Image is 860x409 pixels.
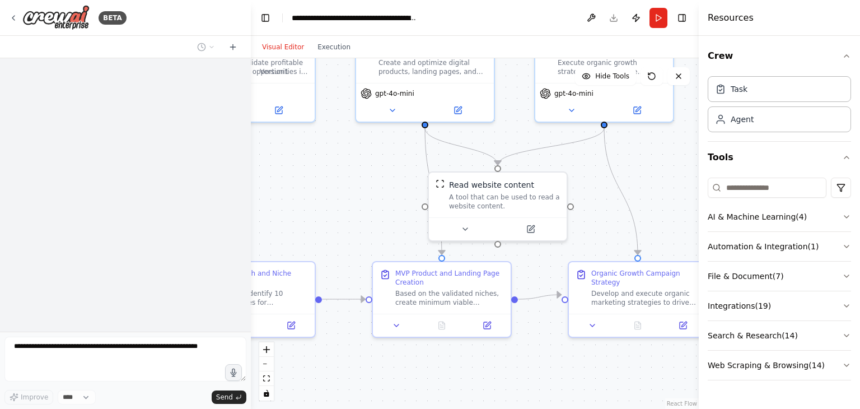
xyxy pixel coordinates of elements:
div: Version 1 [260,67,289,76]
button: Improve [4,390,53,405]
div: Tools [708,173,851,389]
div: Market Research and Niche ValidationResearch and identify 10 profitable niches for {target_market... [176,261,316,338]
div: MVP Product and Landing Page CreationBased on the validated niches, create minimum viable product... [372,261,512,338]
button: Execution [311,40,357,54]
button: Hide Tools [575,67,636,85]
button: Open in side panel [663,319,702,332]
g: Edge from 88686de4-2492-4aab-82a3-1266a7cbe103 to 50e550b3-20a2-4504-95ca-b62172186f4e [240,128,251,254]
g: Edge from cf5c4c34-8adc-408e-a316-d6accc1ae587 to 68641927-2b2e-43bf-8a0f-e54dd757bfaa [419,128,447,254]
button: fit view [259,371,274,386]
span: gpt-4o-mini [554,89,593,98]
div: Develop and execute organic marketing strategies to drive traffic to the created MVPs for {growth... [591,289,700,307]
div: Identify and validate profitable low-cost digital opportunities in untapped niches with high dema... [199,58,308,76]
g: Edge from c3800800-db60-4fbb-8e0a-e9042d912054 to 3d15aad8-4ed0-4aa8-98bd-5e49092e2b56 [599,128,643,254]
button: Open in side panel [499,222,562,236]
div: Create and optimize digital products, landing pages, and lead magnets that convert visitors into ... [355,37,495,123]
button: Tools [708,142,851,173]
span: Improve [21,393,48,402]
g: Edge from c3800800-db60-4fbb-8e0a-e9042d912054 to cd602f5e-8c26-49bb-b5c2-41bc3d7b76e1 [492,128,610,165]
span: Hide Tools [595,72,629,81]
button: Click to speak your automation idea [225,364,242,381]
button: Hide left sidebar [258,10,273,26]
button: Open in side panel [468,319,506,332]
button: Open in side panel [272,319,310,332]
g: Edge from cf5c4c34-8adc-408e-a316-d6accc1ae587 to cd602f5e-8c26-49bb-b5c2-41bc3d7b76e1 [419,128,503,165]
button: Open in side panel [426,104,489,117]
button: Search & Research(14) [708,321,851,350]
div: Crew [708,72,851,141]
button: zoom in [259,342,274,357]
div: Market Research and Niche Validation [199,269,308,287]
button: Visual Editor [255,40,311,54]
img: ScrapeWebsiteTool [436,179,445,188]
div: A tool that can be used to read a website content. [449,193,560,211]
div: ScrapeWebsiteToolRead website contentA tool that can be used to read a website content. [428,171,568,241]
h4: Resources [708,11,754,25]
div: Organic Growth Campaign Strategy [591,269,700,287]
div: Agent [731,114,754,125]
div: MVP Product and Landing Page Creation [395,269,504,287]
span: Send [216,393,233,402]
button: No output available [418,319,466,332]
div: Read website content [449,179,534,190]
div: Organic Growth Campaign StrategyDevelop and execute organic marketing strategies to drive traffic... [568,261,708,338]
div: Execute organic growth strategies and measure performance metrics to optimize for maximum ROI. Tr... [558,58,666,76]
div: Create and optimize digital products, landing pages, and lead magnets that convert visitors into ... [378,58,487,76]
button: Hide right sidebar [674,10,690,26]
nav: breadcrumb [292,12,418,24]
g: Edge from 68641927-2b2e-43bf-8a0f-e54dd757bfaa to 3d15aad8-4ed0-4aa8-98bd-5e49092e2b56 [518,289,561,305]
button: Integrations(19) [708,291,851,320]
button: Start a new chat [224,40,242,54]
button: Send [212,391,246,404]
button: Automation & Integration(1) [708,232,851,261]
div: Research and identify 10 profitable niches for {target_market} with the following criteria: high ... [199,289,308,307]
button: Switch to previous chat [193,40,219,54]
button: Web Scraping & Browsing(14) [708,351,851,380]
button: Crew [708,40,851,72]
g: Edge from 50e550b3-20a2-4504-95ca-b62172186f4e to 68641927-2b2e-43bf-8a0f-e54dd757bfaa [322,294,365,305]
button: No output available [614,319,662,332]
span: gpt-4o-mini [375,89,414,98]
button: Open in side panel [605,104,669,117]
div: BETA [99,11,127,25]
div: Based on the validated niches, create minimum viable products and landing pages for the top 3 opp... [395,289,504,307]
a: React Flow attribution [667,401,697,407]
div: Task [731,83,747,95]
button: toggle interactivity [259,386,274,401]
div: React Flow controls [259,342,274,401]
img: Logo [22,5,90,30]
button: zoom out [259,357,274,371]
button: File & Document(7) [708,262,851,291]
div: Execute organic growth strategies and measure performance metrics to optimize for maximum ROI. Tr... [534,37,674,123]
button: AI & Machine Learning(4) [708,202,851,231]
button: Open in side panel [247,104,310,117]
